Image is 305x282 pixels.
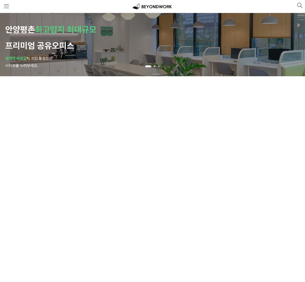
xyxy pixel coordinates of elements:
[5,63,38,68] span: 시티뷰를 누려보세요.
[35,24,96,35] span: 최고입지 최대규모
[27,56,52,61] span: 탁 트인 통창으로
[5,56,27,61] strong: 범계역 바로앞
[20,24,35,35] span: 평촌
[5,24,96,51] span: 안양 프리미엄 공유오피스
